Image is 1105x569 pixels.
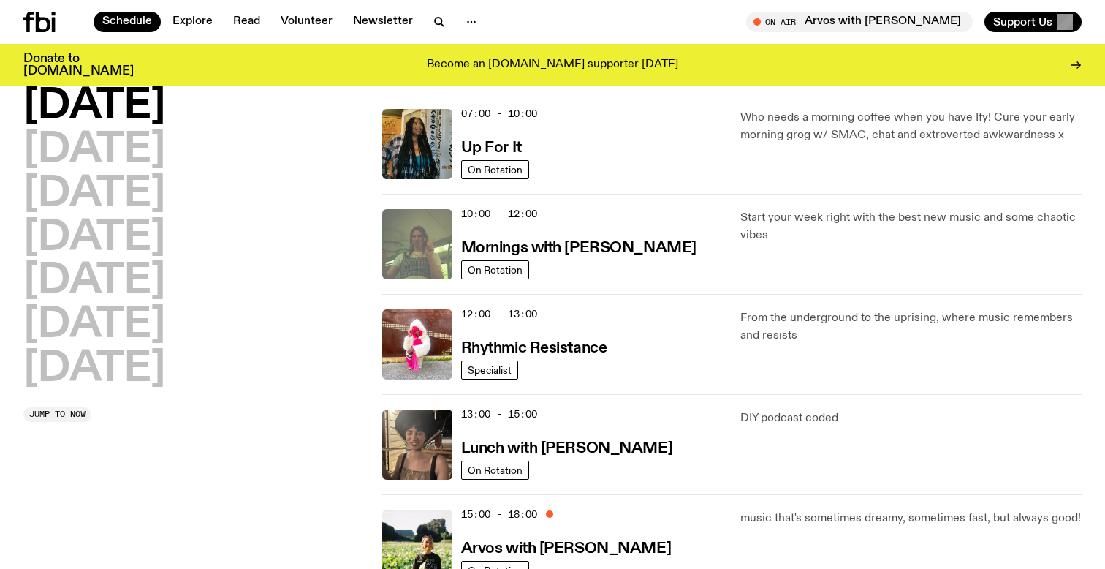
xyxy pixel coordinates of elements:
img: Ify - a Brown Skin girl with black braided twists, looking up to the side with her tongue stickin... [382,109,452,179]
a: On Rotation [461,461,529,480]
a: Volunteer [272,12,341,32]
span: Jump to now [29,410,86,418]
h3: Arvos with [PERSON_NAME] [461,541,671,557]
a: Newsletter [344,12,422,32]
p: music that's sometimes dreamy, sometimes fast, but always good! [740,510,1082,527]
button: [DATE] [23,130,165,171]
p: From the underground to the uprising, where music remembers and resists [740,309,1082,344]
span: Specialist [468,364,512,375]
h3: Rhythmic Resistance [461,341,607,356]
button: On AirArvos with [PERSON_NAME] [746,12,973,32]
span: 13:00 - 15:00 [461,407,537,421]
a: Schedule [94,12,161,32]
a: Lunch with [PERSON_NAME] [461,438,672,456]
a: Arvos with [PERSON_NAME] [461,538,671,557]
h3: Donate to [DOMAIN_NAME] [23,53,134,78]
button: [DATE] [23,349,165,390]
span: 15:00 - 18:00 [461,508,537,521]
a: Explore [164,12,221,32]
span: 12:00 - 13:00 [461,307,537,321]
h3: Mornings with [PERSON_NAME] [461,241,696,256]
a: Rhythmic Resistance [461,338,607,356]
p: Who needs a morning coffee when you have Ify! Cure your early morning grog w/ SMAC, chat and extr... [740,109,1082,144]
button: Jump to now [23,407,91,422]
a: Up For It [461,137,522,156]
p: Become an [DOMAIN_NAME] supporter [DATE] [427,59,678,72]
p: DIY podcast coded [740,410,1082,427]
img: Attu crouches on gravel in front of a brown wall. They are wearing a white fur coat with a hood, ... [382,309,452,380]
button: [DATE] [23,86,165,127]
span: 10:00 - 12:00 [461,207,537,221]
span: On Rotation [468,464,523,475]
h3: Up For It [461,140,522,156]
a: On Rotation [461,160,529,179]
span: Support Us [993,15,1052,29]
span: On Rotation [468,164,523,175]
button: [DATE] [23,218,165,259]
span: On Rotation [468,264,523,275]
a: Specialist [461,361,518,380]
span: 07:00 - 10:00 [461,107,537,121]
button: Support Us [984,12,1082,32]
span: Tune in live [762,16,965,27]
img: Jim Kretschmer in a really cute outfit with cute braids, standing on a train holding up a peace s... [382,209,452,279]
button: [DATE] [23,174,165,215]
button: [DATE] [23,305,165,346]
a: Read [224,12,269,32]
p: Start your week right with the best new music and some chaotic vibes [740,209,1082,244]
h3: Lunch with [PERSON_NAME] [461,441,672,456]
a: Mornings with [PERSON_NAME] [461,238,696,256]
a: On Rotation [461,260,529,279]
button: [DATE] [23,261,165,302]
